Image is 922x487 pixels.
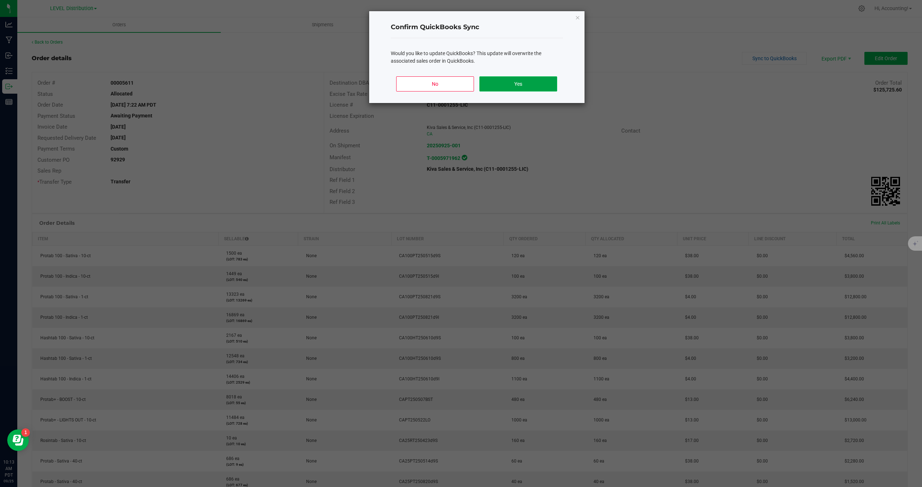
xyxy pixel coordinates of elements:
[391,23,563,32] h4: Confirm QuickBooks Sync
[479,76,557,91] button: Yes
[21,428,30,437] iframe: Resource center unread badge
[575,13,580,22] button: Close
[396,76,474,91] button: No
[7,429,29,451] iframe: Resource center
[391,50,563,65] div: Would you like to update QuickBooks? This update will overwrite the associated sales order in Qui...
